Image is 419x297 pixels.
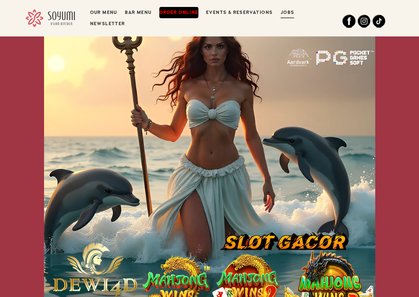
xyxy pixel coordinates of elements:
a: Events & Reservations [206,7,273,18]
a: Jobs [281,7,294,18]
a: Newsletter [90,18,125,29]
img: Instagram [357,15,371,28]
a: Our Menu [90,7,117,18]
img: Facebook [342,15,356,28]
a: Order Online [159,7,198,18]
a: Bar Menu [125,7,151,18]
